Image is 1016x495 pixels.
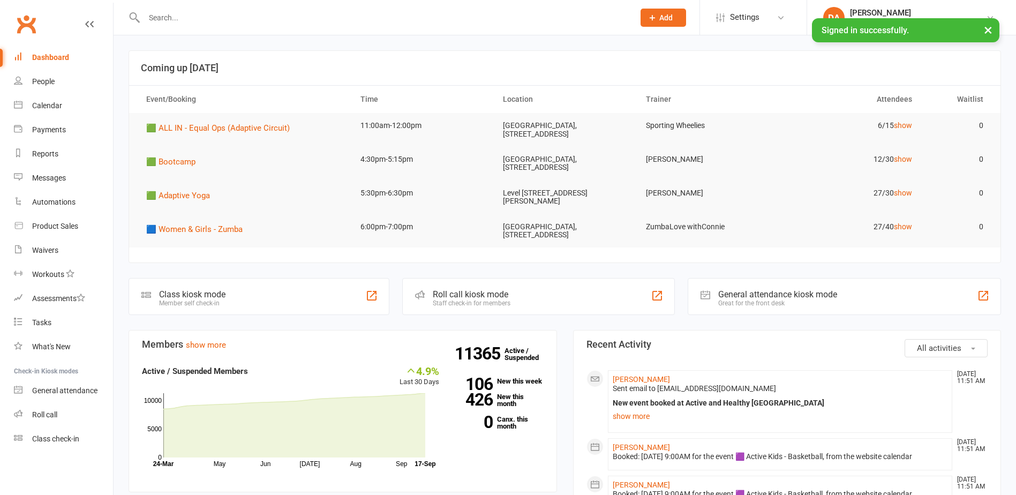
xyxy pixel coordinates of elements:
[613,375,670,384] a: [PERSON_NAME]
[14,379,113,403] a: General attendance kiosk mode
[14,70,113,94] a: People
[730,5,759,29] span: Settings
[32,270,64,279] div: Workouts
[146,224,243,234] span: 🟦 Women & Girls - Zumba
[979,18,998,41] button: ×
[636,86,779,113] th: Trainer
[14,311,113,335] a: Tasks
[613,384,776,393] span: Sent email to [EMAIL_ADDRESS][DOMAIN_NAME]
[433,299,510,307] div: Staff check-in for members
[779,214,921,239] td: 27/40
[894,155,912,163] a: show
[952,476,987,490] time: [DATE] 11:51 AM
[14,238,113,262] a: Waivers
[14,287,113,311] a: Assessments
[433,289,510,299] div: Roll call kiosk mode
[636,181,779,206] td: [PERSON_NAME]
[455,376,493,392] strong: 106
[32,246,58,254] div: Waivers
[141,63,989,73] h3: Coming up [DATE]
[32,294,85,303] div: Assessments
[894,121,912,130] a: show
[14,94,113,118] a: Calendar
[32,342,71,351] div: What's New
[779,86,921,113] th: Attendees
[894,222,912,231] a: show
[641,9,686,27] button: Add
[917,343,961,353] span: All activities
[14,214,113,238] a: Product Sales
[779,113,921,138] td: 6/15
[952,439,987,453] time: [DATE] 11:51 AM
[718,289,837,299] div: General attendance kiosk mode
[32,53,69,62] div: Dashboard
[32,410,57,419] div: Roll call
[146,122,297,134] button: 🟩 ALL IN - Equal Ops (Adaptive Circuit)
[146,191,210,200] span: 🟩 Adaptive Yoga
[850,18,986,27] div: Active and Healthy [GEOGRAPHIC_DATA]
[142,366,248,376] strong: Active / Suspended Members
[613,409,948,424] a: show more
[146,155,203,168] button: 🟩 Bootcamp
[32,77,55,86] div: People
[13,11,40,37] a: Clubworx
[779,181,921,206] td: 27/30
[613,399,948,408] div: New event booked at Active and Healthy [GEOGRAPHIC_DATA]
[922,86,993,113] th: Waitlist
[14,118,113,142] a: Payments
[32,174,66,182] div: Messages
[586,339,988,350] h3: Recent Activity
[823,7,845,28] div: DA
[493,214,636,248] td: [GEOGRAPHIC_DATA], [STREET_ADDRESS]
[137,86,351,113] th: Event/Booking
[351,214,493,239] td: 6:00pm-7:00pm
[779,147,921,172] td: 12/30
[159,289,225,299] div: Class kiosk mode
[493,113,636,147] td: [GEOGRAPHIC_DATA], [STREET_ADDRESS]
[822,25,909,35] span: Signed in successfully.
[922,147,993,172] td: 0
[922,181,993,206] td: 0
[455,393,544,407] a: 426New this month
[455,346,505,362] strong: 11365
[32,101,62,110] div: Calendar
[141,10,627,25] input: Search...
[159,299,225,307] div: Member self check-in
[636,147,779,172] td: [PERSON_NAME]
[351,113,493,138] td: 11:00am-12:00pm
[146,223,250,236] button: 🟦 Women & Girls - Zumba
[14,190,113,214] a: Automations
[718,299,837,307] div: Great for the front desk
[351,147,493,172] td: 4:30pm-5:15pm
[636,214,779,239] td: ZumbaLove withConnie
[400,365,439,388] div: Last 30 Days
[636,113,779,138] td: Sporting Wheelies
[493,181,636,214] td: Level [STREET_ADDRESS][PERSON_NAME]
[922,214,993,239] td: 0
[505,339,552,369] a: 11365Active / Suspended
[14,142,113,166] a: Reports
[142,339,544,350] h3: Members
[14,335,113,359] a: What's New
[894,189,912,197] a: show
[455,414,493,430] strong: 0
[613,443,670,452] a: [PERSON_NAME]
[32,434,79,443] div: Class check-in
[14,403,113,427] a: Roll call
[146,189,217,202] button: 🟩 Adaptive Yoga
[400,365,439,377] div: 4.9%
[32,318,51,327] div: Tasks
[613,452,948,461] div: Booked: [DATE] 9:00AM for the event 🟪 Active Kids - Basketball, from the website calendar
[14,427,113,451] a: Class kiosk mode
[850,8,986,18] div: [PERSON_NAME]
[922,113,993,138] td: 0
[146,123,290,133] span: 🟩 ALL IN - Equal Ops (Adaptive Circuit)
[659,13,673,22] span: Add
[351,86,493,113] th: Time
[493,147,636,181] td: [GEOGRAPHIC_DATA], [STREET_ADDRESS]
[14,166,113,190] a: Messages
[32,222,78,230] div: Product Sales
[146,157,195,167] span: 🟩 Bootcamp
[14,46,113,70] a: Dashboard
[455,392,493,408] strong: 426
